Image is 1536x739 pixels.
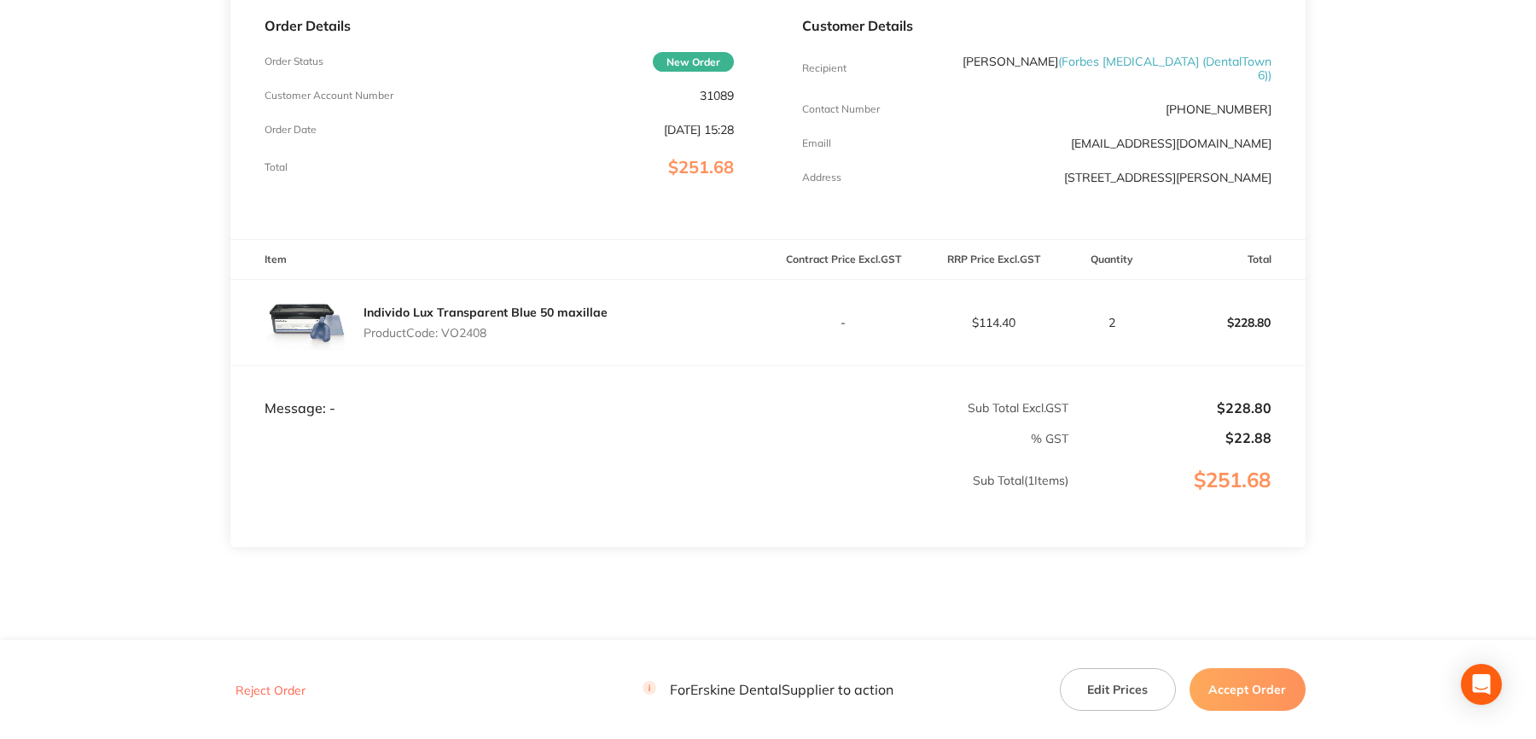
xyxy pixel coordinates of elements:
[230,683,311,698] button: Reject Order
[768,240,918,280] th: Contract Price Excl. GST
[1156,302,1305,343] p: $228.80
[1070,400,1271,416] p: $228.80
[802,137,831,149] p: Emaill
[769,316,917,329] p: -
[700,89,734,102] p: 31089
[1060,668,1176,711] button: Edit Prices
[230,366,768,417] td: Message: -
[1070,316,1155,329] p: 2
[1166,102,1271,116] p: [PHONE_NUMBER]
[802,62,847,74] p: Recipient
[653,52,734,72] span: New Order
[643,682,893,698] p: For Erskine Dental Supplier to action
[265,90,393,102] p: Customer Account Number
[265,280,350,365] img: ZHc3NXFzcw
[1069,240,1155,280] th: Quantity
[769,401,1068,415] p: Sub Total Excl. GST
[1070,430,1271,445] p: $22.88
[668,156,734,177] span: $251.68
[919,316,1068,329] p: $114.40
[265,124,317,136] p: Order Date
[1190,668,1306,711] button: Accept Order
[1070,468,1305,527] p: $251.68
[231,432,1068,445] p: % GST
[918,240,1068,280] th: RRP Price Excl. GST
[1155,240,1306,280] th: Total
[1071,136,1271,151] a: [EMAIL_ADDRESS][DOMAIN_NAME]
[1461,664,1502,705] div: Open Intercom Messenger
[364,305,608,320] a: Individo Lux Transparent Blue 50 maxillae
[958,55,1271,82] p: [PERSON_NAME]
[802,18,1271,33] p: Customer Details
[265,55,323,67] p: Order Status
[364,326,608,340] p: Product Code: VO2408
[231,474,1068,521] p: Sub Total ( 1 Items)
[1058,54,1271,83] span: ( Forbes [MEDICAL_DATA] (DentalTown 6) )
[1064,171,1271,184] p: [STREET_ADDRESS][PERSON_NAME]
[230,240,768,280] th: Item
[802,172,841,183] p: Address
[802,103,880,115] p: Contact Number
[664,123,734,137] p: [DATE] 15:28
[265,161,288,173] p: Total
[265,18,734,33] p: Order Details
